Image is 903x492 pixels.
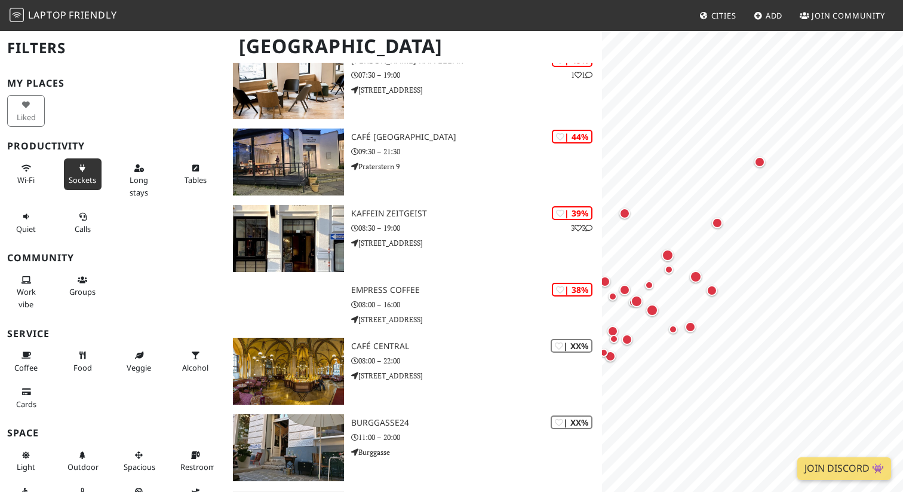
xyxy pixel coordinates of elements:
[351,237,602,249] p: [STREET_ADDRESS]
[552,130,592,143] div: | 44%
[73,362,92,373] span: Food
[351,84,602,96] p: [STREET_ADDRESS]
[351,341,602,352] h3: Café Central
[64,158,102,190] button: Sockets
[351,209,602,219] h3: Kaffein Zeitgeist
[797,457,891,480] a: Join Discord 👾
[600,349,614,363] div: Map marker
[7,382,45,414] button: Cards
[665,265,679,280] div: Map marker
[351,161,602,172] p: Praterstern 9
[69,286,96,297] span: Group tables
[631,295,647,312] div: Map marker
[64,346,102,377] button: Food
[226,338,602,405] a: Café Central | XX% Café Central 08:00 – 22:00 [STREET_ADDRESS]
[7,207,45,239] button: Quiet
[571,222,592,234] p: 3 3
[351,447,602,458] p: Burggasse
[10,8,24,22] img: LaptopFriendly
[120,346,158,377] button: Veggie
[120,445,158,477] button: Spacious
[351,132,602,142] h3: Café [GEOGRAPHIC_DATA]
[229,30,600,63] h1: [GEOGRAPHIC_DATA]
[600,276,615,292] div: Map marker
[7,270,45,314] button: Work vibe
[607,326,623,341] div: Map marker
[75,224,91,234] span: Video/audio calls
[64,445,102,477] button: Outdoor
[351,370,602,381] p: [STREET_ADDRESS]
[690,271,707,288] div: Map marker
[610,335,624,349] div: Map marker
[233,414,344,481] img: burggasse24
[177,158,214,190] button: Tables
[749,5,788,26] a: Add
[64,207,102,239] button: Calls
[645,281,659,295] div: Map marker
[7,445,45,477] button: Light
[7,328,219,340] h3: Service
[28,8,67,22] span: Laptop
[7,252,219,264] h3: Community
[182,362,208,373] span: Alcohol
[233,338,344,405] img: Café Central
[619,285,635,300] div: Map marker
[17,175,35,185] span: Stable Wi-Fi
[64,270,102,302] button: Groups
[226,129,602,195] a: Café Engländer Praterstern | 44% Café [GEOGRAPHIC_DATA] 09:30 – 21:30 Praterstern 9
[605,351,621,366] div: Map marker
[177,445,214,477] button: Restroom
[120,158,158,202] button: Long stays
[7,346,45,377] button: Coffee
[351,222,602,234] p: 08:30 – 19:00
[622,334,637,350] div: Map marker
[552,206,592,220] div: | 39%
[233,129,344,195] img: Café Engländer Praterstern
[685,322,701,337] div: Map marker
[69,8,116,22] span: Friendly
[695,5,741,26] a: Cities
[14,362,38,373] span: Coffee
[67,462,99,472] span: Outdoor area
[662,249,678,266] div: Map marker
[7,140,219,152] h3: Productivity
[351,314,602,325] p: [STREET_ADDRESS]
[552,283,592,297] div: | 38%
[707,285,722,301] div: Map marker
[619,208,635,224] div: Map marker
[669,325,683,340] div: Map marker
[7,427,219,439] h3: Space
[226,282,602,328] a: | 38% Empress Coffee 08:00 – 16:00 [STREET_ADDRESS]
[609,292,623,307] div: Map marker
[351,285,602,295] h3: Empress Coffee
[351,299,602,310] p: 08:00 – 16:00
[7,30,219,66] h2: Filters
[766,10,783,21] span: Add
[233,52,344,119] img: J. Hornig Kaffeebar
[351,418,602,428] h3: burggasse24
[351,432,602,443] p: 11:00 – 20:00
[16,224,36,234] span: Quiet
[7,78,219,89] h3: My Places
[629,298,643,313] div: Map marker
[226,414,602,481] a: burggasse24 | XX% burggasse24 11:00 – 20:00 Burggasse
[69,175,96,185] span: Power sockets
[351,355,602,366] p: 08:00 – 22:00
[226,52,602,119] a: J. Hornig Kaffeebar | 45% 11 [PERSON_NAME] Kaffeebar 07:30 – 19:00 [STREET_ADDRESS]
[10,5,117,26] a: LaptopFriendly LaptopFriendly
[711,10,736,21] span: Cities
[177,346,214,377] button: Alcohol
[712,218,727,233] div: Map marker
[16,399,36,410] span: Credit cards
[130,175,148,197] span: Long stays
[17,462,35,472] span: Natural light
[7,158,45,190] button: Wi-Fi
[127,362,151,373] span: Veggie
[551,339,592,353] div: | XX%
[795,5,890,26] a: Join Community
[124,462,155,472] span: Spacious
[180,462,216,472] span: Restroom
[812,10,885,21] span: Join Community
[185,175,207,185] span: Work-friendly tables
[17,286,36,309] span: People working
